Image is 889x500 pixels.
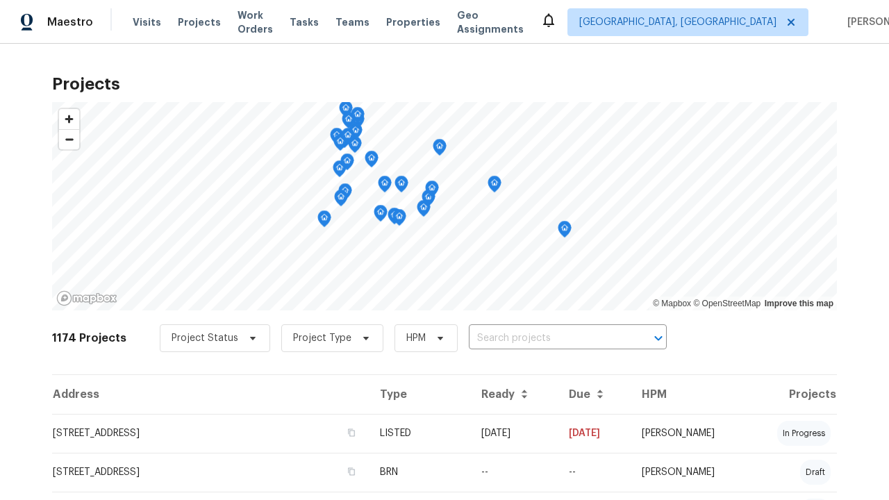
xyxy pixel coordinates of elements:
div: Map marker [342,112,356,133]
div: Map marker [341,128,355,149]
div: Map marker [348,136,362,158]
td: [STREET_ADDRESS] [52,453,369,492]
span: Maestro [47,15,93,29]
div: Map marker [340,153,354,175]
div: Map marker [392,209,406,231]
div: Map marker [374,205,388,226]
div: Map marker [317,210,331,232]
div: Map marker [365,151,379,172]
div: Map marker [425,181,439,202]
span: Project Status [172,331,238,345]
button: Copy Address [345,465,358,478]
div: draft [800,460,831,485]
td: -- [470,453,558,492]
div: Map marker [422,190,435,211]
div: Map marker [334,190,348,211]
td: BRN [369,453,470,492]
div: Map marker [338,131,351,153]
span: Teams [335,15,369,29]
h2: Projects [52,77,837,91]
th: HPM [631,375,748,414]
span: Project Type [293,331,351,345]
div: Map marker [488,176,501,197]
td: LISTED [369,414,470,453]
div: Map marker [433,139,447,160]
span: Visits [133,15,161,29]
span: Geo Assignments [457,8,524,36]
div: Map marker [417,200,431,222]
button: Zoom in [59,109,79,129]
th: Ready [470,375,558,414]
a: OpenStreetMap [693,299,761,308]
td: [PERSON_NAME] [631,453,748,492]
div: Map marker [338,183,352,205]
div: Map marker [558,221,572,242]
span: HPM [406,331,426,345]
div: in progress [777,421,831,446]
td: -- [558,453,631,492]
div: Map marker [394,176,408,197]
span: [GEOGRAPHIC_DATA], [GEOGRAPHIC_DATA] [579,15,776,29]
div: Map marker [388,208,401,229]
div: Map marker [378,176,392,197]
button: Open [649,328,668,348]
canvas: Map [52,102,837,310]
span: Work Orders [238,8,273,36]
div: Map marker [339,101,353,122]
button: Zoom out [59,129,79,149]
div: Map marker [330,128,344,149]
td: [DATE] [558,414,631,453]
th: Type [369,375,470,414]
span: Zoom out [59,130,79,149]
span: Projects [178,15,221,29]
a: Mapbox homepage [56,290,117,306]
button: Copy Address [345,426,358,439]
input: Search projects [469,328,628,349]
div: Map marker [333,134,347,156]
th: Projects [748,375,837,414]
a: Mapbox [653,299,691,308]
td: [PERSON_NAME] [631,414,748,453]
div: Map marker [349,123,363,144]
div: Map marker [333,160,347,182]
td: [DATE] [470,414,558,453]
span: Tasks [290,17,319,27]
th: Due [558,375,631,414]
span: Properties [386,15,440,29]
div: Map marker [351,107,365,128]
h2: 1174 Projects [52,331,126,345]
th: Address [52,375,369,414]
a: Improve this map [765,299,833,308]
td: [STREET_ADDRESS] [52,414,369,453]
